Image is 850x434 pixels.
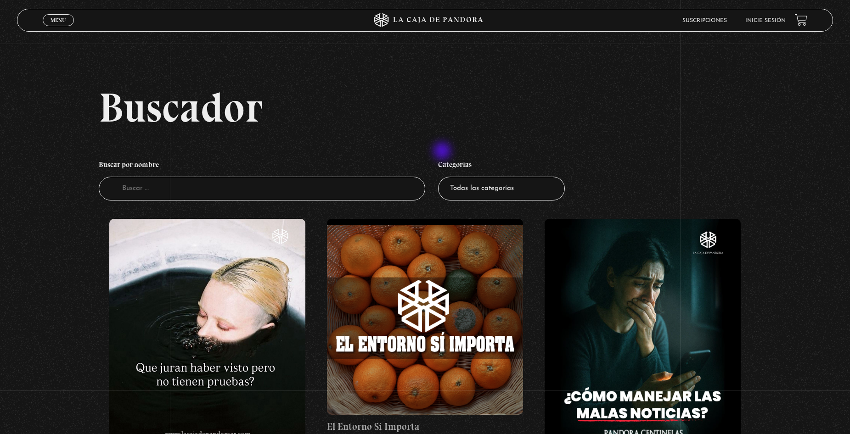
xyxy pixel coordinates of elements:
[327,219,523,434] a: El Entorno Sí Importa
[682,18,727,23] a: Suscripciones
[795,14,807,26] a: View your shopping cart
[51,17,66,23] span: Menu
[327,419,523,434] h4: El Entorno Sí Importa
[99,87,833,128] h2: Buscador
[745,18,786,23] a: Inicie sesión
[99,156,425,177] h4: Buscar por nombre
[47,25,69,32] span: Cerrar
[438,156,565,177] h4: Categorías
